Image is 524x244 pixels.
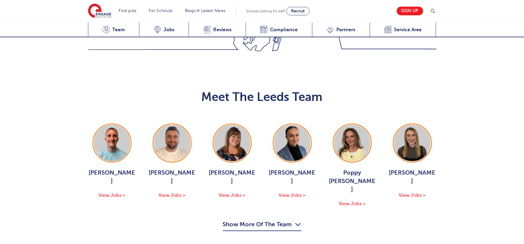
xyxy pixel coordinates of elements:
a: Poppy [PERSON_NAME] View Jobs > [328,124,376,208]
a: [PERSON_NAME] View Jobs > [208,124,256,199]
span: Compliance [270,27,298,33]
span: Reviews [213,27,232,33]
img: George Dignam [94,125,130,161]
span: View Jobs > [399,193,426,198]
a: Partners [312,23,370,37]
a: Find jobs [119,8,137,13]
span: View Jobs > [339,201,365,206]
a: Jobs [139,23,189,37]
span: Service Area [394,27,422,33]
a: [PERSON_NAME] View Jobs > [268,124,316,199]
img: Chris Rushton [154,125,190,161]
span: Schools looking for staff [246,9,285,13]
span: View Jobs > [279,193,305,198]
span: Jobs [164,27,174,33]
img: Engage Education [88,4,111,19]
span: View Jobs > [159,193,185,198]
img: Poppy Burnside [334,125,370,161]
img: Joanne Wright [214,125,250,161]
span: Poppy [PERSON_NAME] [328,169,376,194]
a: Reviews [189,23,246,37]
span: Recruit [291,9,305,13]
a: [PERSON_NAME] View Jobs > [88,124,136,199]
a: Recruit [286,7,310,15]
span: View Jobs > [219,193,245,198]
img: Layla McCosker [394,125,430,161]
a: [PERSON_NAME] View Jobs > [148,124,196,199]
button: Show More Of The Team [223,220,301,231]
span: [PERSON_NAME] [388,169,436,185]
a: Blogs & Latest News [185,8,226,13]
span: Partners [336,27,355,33]
span: [PERSON_NAME] [268,169,316,185]
a: For Schools [149,8,172,13]
span: Team [112,27,125,33]
span: [PERSON_NAME] [88,169,136,185]
a: Sign up [397,7,423,15]
h2: Meet The Leeds Team [88,90,436,104]
a: [PERSON_NAME] View Jobs > [388,124,436,199]
a: Compliance [246,23,312,37]
span: [PERSON_NAME] [208,169,256,185]
img: Holly Johnson [274,125,310,161]
span: [PERSON_NAME] [148,169,196,185]
span: View Jobs > [98,193,125,198]
a: Service Area [370,23,436,37]
a: Team [88,23,139,37]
